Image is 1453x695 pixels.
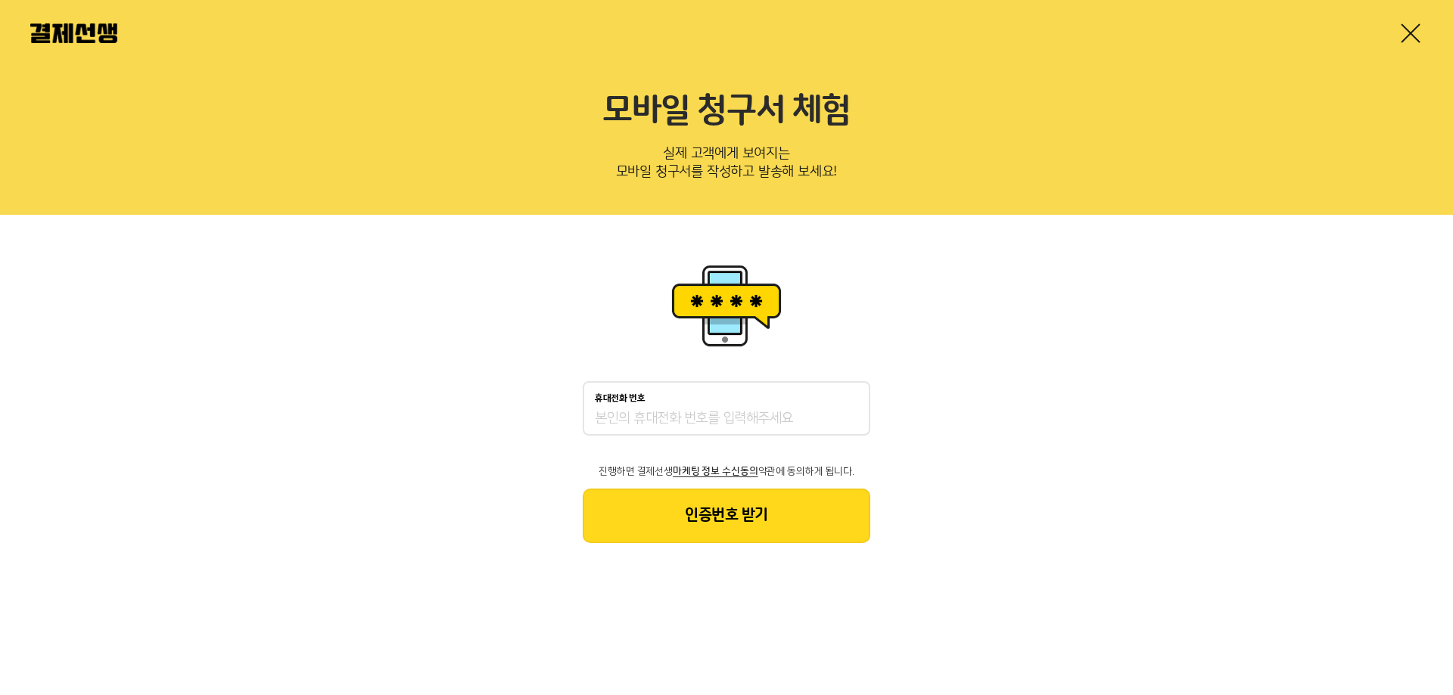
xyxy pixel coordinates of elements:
[595,410,858,428] input: 휴대전화 번호
[583,489,870,543] button: 인증번호 받기
[595,393,646,404] p: 휴대전화 번호
[666,260,787,351] img: 휴대폰인증 이미지
[30,23,117,43] img: 결제선생
[30,141,1423,191] p: 실제 고객에게 보여지는 모바일 청구서를 작성하고 발송해 보세요!
[583,466,870,476] p: 진행하면 결제선생 약관에 동의하게 됩니다.
[673,466,758,476] span: 마케팅 정보 수신동의
[30,91,1423,132] h2: 모바일 청구서 체험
